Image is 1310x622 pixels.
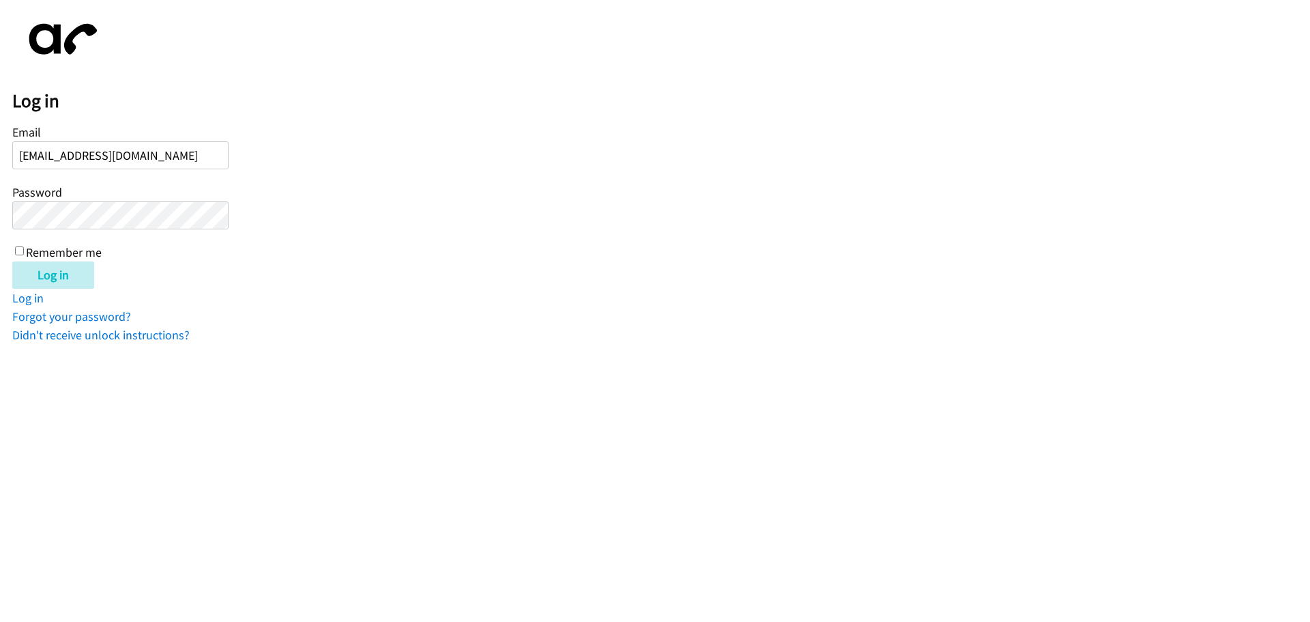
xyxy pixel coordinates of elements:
[12,309,131,324] a: Forgot your password?
[26,244,102,260] label: Remember me
[12,290,44,306] a: Log in
[12,89,1310,113] h2: Log in
[12,184,62,200] label: Password
[12,124,41,140] label: Email
[12,261,94,289] input: Log in
[12,12,108,66] img: aphone-8a226864a2ddd6a5e75d1ebefc011f4aa8f32683c2d82f3fb0802fe031f96514.svg
[12,327,190,343] a: Didn't receive unlock instructions?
